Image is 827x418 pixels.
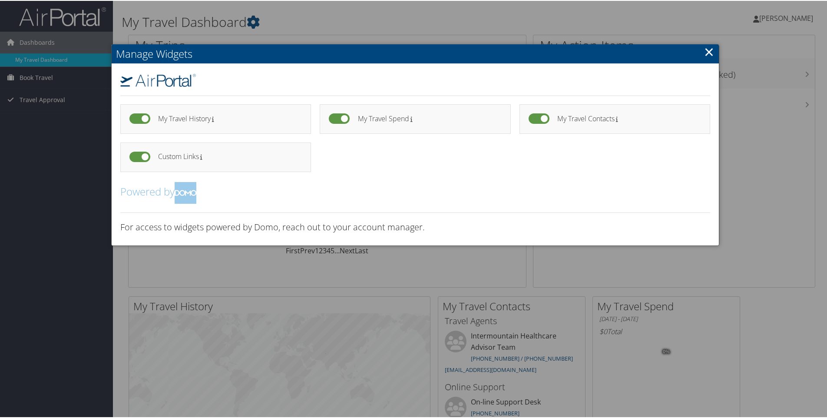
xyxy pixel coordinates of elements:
[175,181,196,203] img: domo-logo.png
[557,114,695,122] h4: My Travel Contacts
[112,43,719,63] h2: Manage Widgets
[358,114,495,122] h4: My Travel Spend
[158,114,295,122] h4: My Travel History
[120,220,710,232] h3: For access to widgets powered by Domo, reach out to your account manager.
[120,73,196,86] img: airportal-logo.png
[704,42,714,60] a: Close
[120,181,710,203] h2: Powered by
[158,152,295,159] h4: Custom Links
